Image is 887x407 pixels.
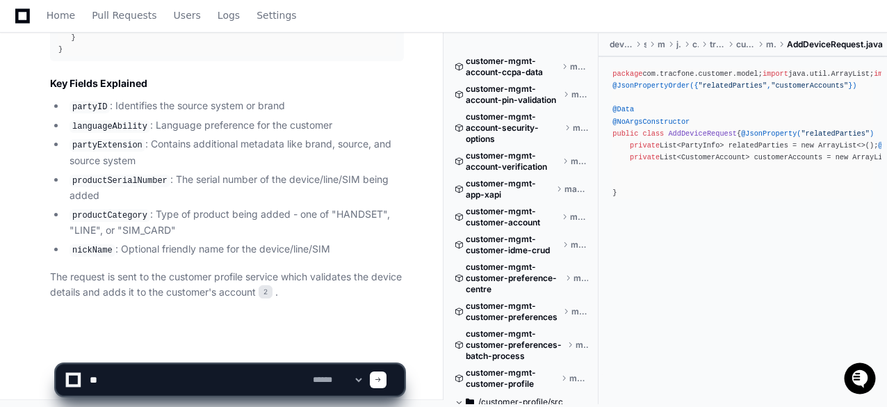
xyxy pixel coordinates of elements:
span: Users [174,11,201,19]
li: : Identifies the source system or brand [65,98,404,115]
span: customer-mgmt-account-pin-validation [466,83,560,106]
a: Powered byPylon [98,145,168,157]
span: Settings [257,11,296,19]
span: src [644,39,647,50]
div: Start new chat [47,104,228,118]
img: PlayerZero [14,14,42,42]
span: customer-mgmt-customer-account [466,206,559,228]
span: customer [736,39,754,50]
span: model [766,39,776,50]
span: customer-mgmt-customer-preferences [466,301,560,323]
span: "relatedParties" [801,129,870,138]
p: The request is sent to the customer profile service which validates the device details and adds i... [50,269,404,301]
span: @JsonProperty( ) [741,129,874,138]
span: Pylon [138,146,168,157]
span: master [571,156,588,167]
span: import [763,70,788,78]
span: AddDeviceRequest [668,129,737,138]
span: @NoArgsConstructor [612,118,690,126]
span: customer-mgmt-customer-preferences-batch-process [466,328,564,362]
img: 1736555170064-99ba0984-63c1-480f-8ee9-699278ef63ed [14,104,39,129]
span: tracfone [710,39,726,50]
span: main [658,39,665,50]
code: languageAbility [70,120,150,133]
span: @Data [612,105,634,113]
span: class [642,129,664,138]
span: customer-mgmt-customer-idme-crud [466,234,560,256]
iframe: Open customer support [843,361,880,399]
div: com.tracfone.customer.model; java.util.ArrayList; java.util.List; com.fasterxml.[PERSON_NAME]. .J... [612,68,873,199]
span: master [571,89,588,100]
li: : Optional friendly name for the device/line/SIM [65,241,404,258]
span: master [571,306,588,317]
span: customer-mgmt-customer-preference-centre [466,262,562,295]
li: : Language preference for the customer [65,118,404,134]
span: com [692,39,698,50]
span: private [630,153,660,161]
span: java [676,39,682,50]
span: master [571,239,588,250]
span: "customerAccounts" [771,81,848,90]
h2: Key Fields Explained [50,77,404,90]
span: master [573,273,588,284]
span: master [570,212,588,223]
span: customer-mgmt-account-security-options [466,111,562,145]
span: } [58,45,63,54]
span: package [612,70,642,78]
li: : Type of product being added - one of "HANDSET", "LINE", or "SIM_CARD" [65,207,404,239]
code: nickName [70,244,115,257]
span: "relatedParties" [699,81,767,90]
span: master [564,184,588,195]
li: : Contains additional metadata like brand, source, and source system [65,136,404,168]
span: Logs [218,11,240,19]
span: @JsonPropertyOrder({ , }) [612,81,856,90]
div: Welcome [14,56,253,78]
code: partyID [70,101,110,113]
span: Home [47,11,75,19]
button: Start new chat [236,108,253,125]
span: public [612,129,638,138]
span: customer-mgmt-app-xapi [466,178,553,200]
span: master [573,122,589,134]
code: productSerialNumber [70,175,170,187]
span: customer-mgmt-account-verification [466,150,560,173]
li: : The serial number of the device/line/SIM being added [65,172,404,204]
span: master [576,340,588,351]
span: Pull Requests [92,11,156,19]
span: 2 [259,285,272,299]
span: master [570,61,588,72]
div: We're offline, we'll be back soon [47,118,181,129]
span: AddDeviceRequest.java [787,39,883,50]
span: } [71,33,75,42]
span: private [630,141,660,150]
code: productCategory [70,209,150,222]
code: partyExtension [70,139,145,152]
span: customer-mgmt-account-ccpa-data [466,56,559,78]
span: device-add [610,39,632,50]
